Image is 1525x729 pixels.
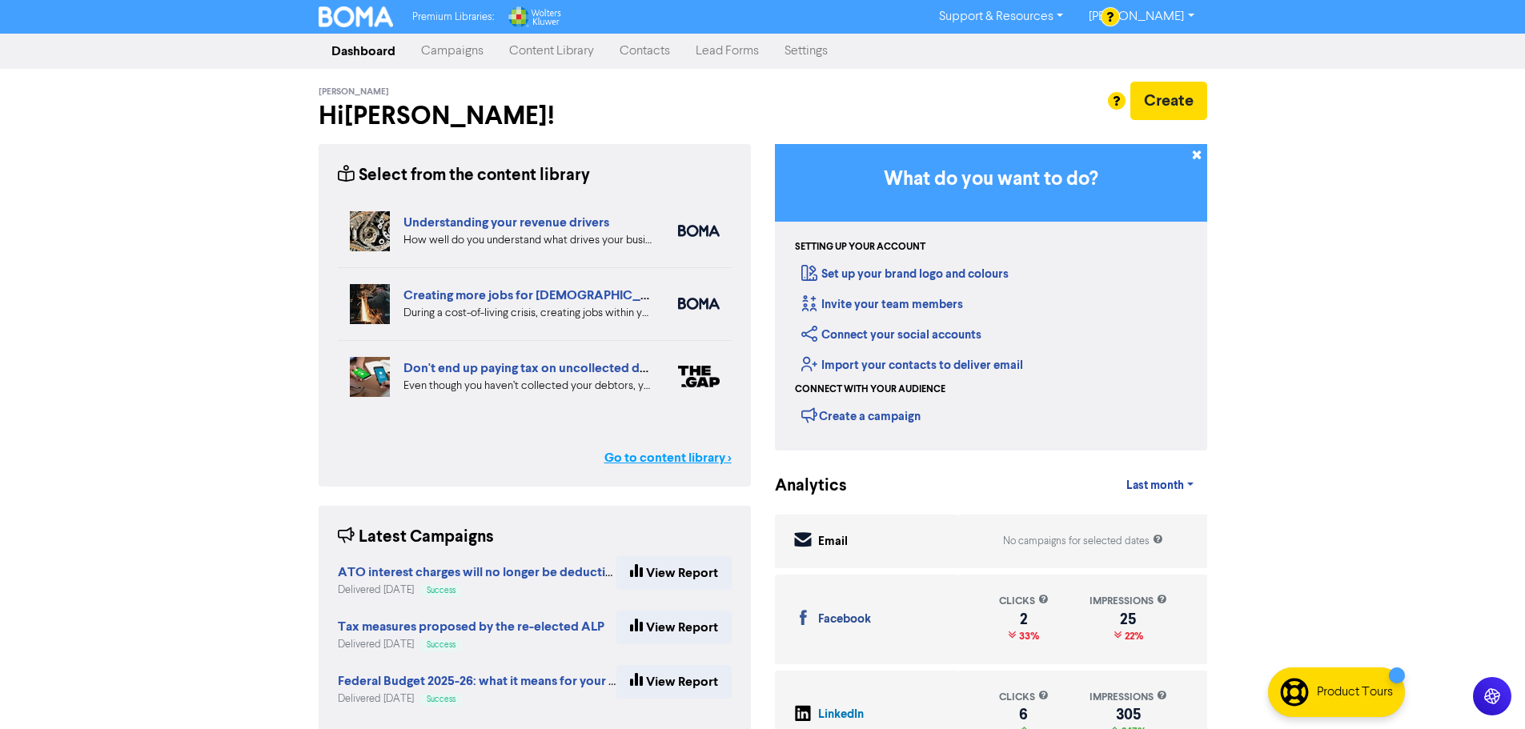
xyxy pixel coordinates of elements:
[801,297,963,312] a: Invite your team members
[801,327,981,342] a: Connect your social accounts
[319,35,408,67] a: Dashboard
[999,708,1049,721] div: 6
[496,35,607,67] a: Content Library
[403,232,654,249] div: How well do you understand what drives your business revenue? We can help you review your numbers...
[403,360,681,376] a: Don't end up paying tax on uncollected debtors!
[926,4,1076,30] a: Support & Resources
[403,287,732,303] a: Creating more jobs for [DEMOGRAPHIC_DATA] workers
[338,583,616,598] div: Delivered [DATE]
[403,214,609,230] a: Understanding your revenue drivers
[1090,594,1167,609] div: impressions
[1090,613,1167,626] div: 25
[408,35,496,67] a: Campaigns
[1090,690,1167,705] div: impressions
[338,564,698,580] strong: ATO interest charges will no longer be deductible from [DATE]
[683,35,772,67] a: Lead Forms
[338,163,590,188] div: Select from the content library
[338,567,698,579] a: ATO interest charges will no longer be deductible from [DATE]
[1114,470,1206,502] a: Last month
[999,594,1049,609] div: clicks
[427,587,455,595] span: Success
[319,86,389,98] span: [PERSON_NAME]
[1126,479,1184,493] span: Last month
[801,266,1009,282] a: Set up your brand logo and colours
[999,613,1049,626] div: 2
[1076,4,1206,30] a: [PERSON_NAME]
[616,556,732,590] a: View Report
[338,673,658,689] strong: Federal Budget 2025-26: what it means for your business
[412,12,494,22] span: Premium Libraries:
[1122,630,1143,643] span: 22%
[1016,630,1039,643] span: 33%
[338,637,604,652] div: Delivered [DATE]
[403,378,654,395] div: Even though you haven’t collected your debtors, you still have to pay tax on them. This is becaus...
[795,383,945,397] div: Connect with your audience
[604,448,732,467] a: Go to content library >
[678,225,720,237] img: boma_accounting
[799,168,1183,191] h3: What do you want to do?
[678,366,720,387] img: thegap
[795,240,925,254] div: Setting up your account
[1324,556,1525,729] iframe: Chat Widget
[319,101,751,131] h2: Hi [PERSON_NAME] !
[801,358,1023,373] a: Import your contacts to deliver email
[1130,82,1207,120] button: Create
[818,611,871,629] div: Facebook
[507,6,561,27] img: Wolters Kluwer
[607,35,683,67] a: Contacts
[319,6,394,27] img: BOMA Logo
[338,619,604,635] strong: Tax measures proposed by the re-elected ALP
[775,474,827,499] div: Analytics
[1090,708,1167,721] div: 305
[403,305,654,322] div: During a cost-of-living crisis, creating jobs within your local community is one of the most impo...
[616,665,732,699] a: View Report
[338,621,604,634] a: Tax measures proposed by the re-elected ALP
[775,144,1207,451] div: Getting Started in BOMA
[999,690,1049,705] div: clicks
[818,533,848,551] div: Email
[427,695,455,703] span: Success
[338,691,616,707] div: Delivered [DATE]
[1003,534,1163,549] div: No campaigns for selected dates
[772,35,841,67] a: Settings
[338,525,494,550] div: Latest Campaigns
[801,403,921,427] div: Create a campaign
[338,675,658,688] a: Federal Budget 2025-26: what it means for your business
[818,706,864,724] div: LinkedIn
[427,641,455,649] span: Success
[678,298,720,310] img: boma
[616,611,732,644] a: View Report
